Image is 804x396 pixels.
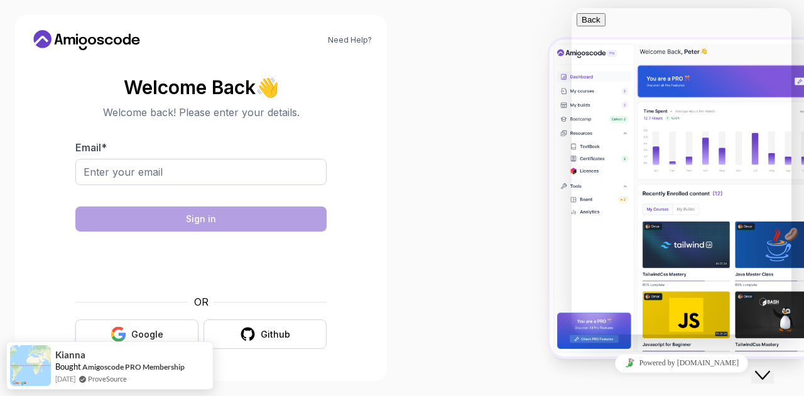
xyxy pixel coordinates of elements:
[55,373,75,384] span: [DATE]
[75,159,327,185] input: Enter your email
[186,213,216,225] div: Sign in
[55,361,81,372] span: Bought
[75,105,327,120] p: Welcome back! Please enter your details.
[88,373,127,384] a: ProveSource
[572,8,791,334] iframe: chat widget
[75,319,198,349] button: Google
[261,328,290,341] div: Github
[106,239,296,287] iframe: Widget containing checkbox for hCaptcha security challenge
[550,40,804,356] img: Amigoscode Dashboard
[131,328,163,341] div: Google
[194,294,209,309] p: OR
[255,77,279,98] span: 👋
[751,346,791,383] iframe: chat widget
[328,35,372,45] a: Need Help?
[55,350,85,360] span: Kianna
[75,206,327,232] button: Sign in
[572,349,791,377] iframe: chat widget
[10,345,51,386] img: provesource social proof notification image
[204,319,327,349] button: Github
[75,141,107,154] label: Email *
[30,30,143,50] a: Home link
[75,77,327,97] h2: Welcome Back
[82,362,185,372] a: Amigoscode PRO Membership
